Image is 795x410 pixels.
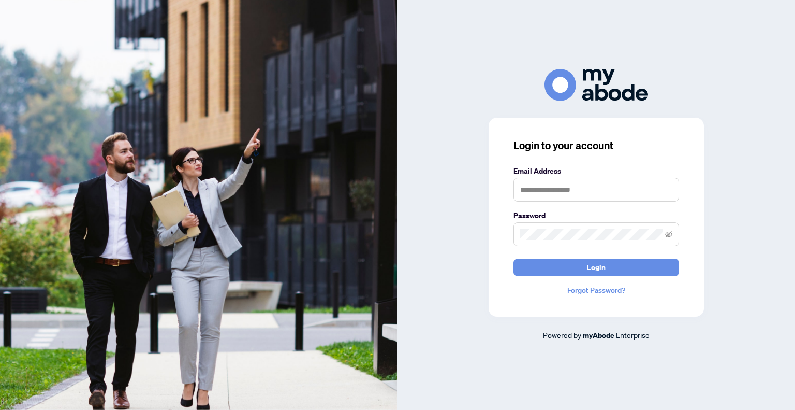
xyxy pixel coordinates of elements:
span: Enterprise [616,330,650,340]
label: Password [513,210,679,221]
h3: Login to your account [513,138,679,153]
span: Powered by [543,330,581,340]
span: Login [587,259,606,276]
a: myAbode [583,330,614,341]
label: Email Address [513,165,679,177]
button: Login [513,259,679,276]
span: eye-invisible [665,231,672,238]
a: Forgot Password? [513,285,679,296]
img: ma-logo [544,69,648,101]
